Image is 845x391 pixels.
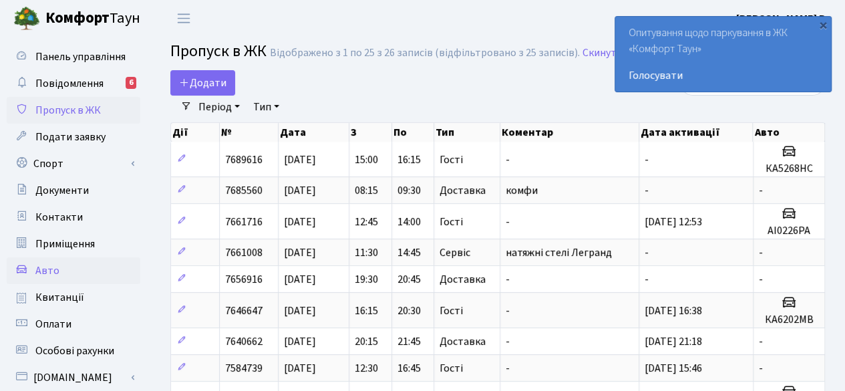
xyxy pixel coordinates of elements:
a: [DOMAIN_NAME] [7,364,140,391]
span: 21:45 [397,334,421,349]
span: Таун [45,7,140,30]
span: 09:30 [397,183,421,198]
th: По [392,123,434,142]
h5: КА5268НС [759,162,819,175]
span: Гості [440,217,463,227]
b: [PERSON_NAME] В. [736,11,829,26]
span: [DATE] [284,215,316,229]
span: [DATE] 21:18 [645,334,702,349]
span: 16:15 [355,303,378,318]
div: 6 [126,77,136,89]
span: Гості [440,305,463,316]
span: 7640662 [225,334,263,349]
span: Додати [179,76,226,90]
span: - [759,245,763,260]
a: Період [193,96,245,118]
a: Оплати [7,311,140,338]
span: 20:30 [397,303,421,318]
span: 15:00 [355,152,378,167]
span: 16:15 [397,152,421,167]
span: Приміщення [35,237,95,251]
img: logo.png [13,5,40,32]
span: [DATE] [284,183,316,198]
span: Авто [35,263,59,278]
a: Тип [248,96,285,118]
span: Гості [440,363,463,374]
span: Повідомлення [35,76,104,91]
div: Відображено з 1 по 25 з 26 записів (відфільтровано з 25 записів). [270,47,580,59]
span: [DATE] [284,152,316,167]
div: × [816,18,830,31]
span: [DATE] [284,303,316,318]
a: Повідомлення6 [7,70,140,97]
b: Комфорт [45,7,110,29]
span: Пропуск в ЖК [35,103,101,118]
span: - [506,361,510,376]
div: Опитування щодо паркування в ЖК «Комфорт Таун» [615,17,831,92]
span: Доставка [440,274,486,285]
span: [DATE] [284,334,316,349]
a: Скинути [582,47,623,59]
span: 20:45 [397,272,421,287]
span: 12:45 [355,215,378,229]
span: 7646647 [225,303,263,318]
span: Гості [440,154,463,165]
span: [DATE] [284,361,316,376]
th: № [220,123,278,142]
a: Особові рахунки [7,338,140,364]
span: 08:15 [355,183,378,198]
a: Подати заявку [7,124,140,150]
span: [DATE] 12:53 [645,215,702,229]
a: Панель управління [7,43,140,70]
span: - [759,361,763,376]
a: Пропуск в ЖК [7,97,140,124]
th: Дата активації [639,123,753,142]
span: - [759,183,763,198]
span: комфи [506,183,538,198]
span: 14:00 [397,215,421,229]
span: [DATE] [284,245,316,260]
span: - [759,334,763,349]
span: 12:30 [355,361,378,376]
span: 7689616 [225,152,263,167]
span: - [506,272,510,287]
th: Тип [434,123,500,142]
span: Доставка [440,185,486,196]
a: Спорт [7,150,140,177]
span: - [645,272,649,287]
span: [DATE] [284,272,316,287]
a: Голосувати [629,68,818,84]
th: З [349,123,391,142]
span: - [645,183,649,198]
span: - [506,152,510,167]
span: 7584739 [225,361,263,376]
span: - [506,334,510,349]
span: - [645,245,649,260]
span: Квитанції [35,290,84,305]
span: [DATE] 16:38 [645,303,702,318]
span: 7685560 [225,183,263,198]
th: Авто [753,123,824,142]
th: Дії [171,123,220,142]
a: Авто [7,257,140,284]
span: - [506,303,510,318]
span: 16:45 [397,361,421,376]
span: Сервіс [440,247,470,258]
span: 7661716 [225,215,263,229]
th: Коментар [500,123,639,142]
span: - [645,152,649,167]
span: 11:30 [355,245,378,260]
span: Особові рахунки [35,344,114,358]
a: Додати [170,70,235,96]
a: Контакти [7,204,140,231]
a: Документи [7,177,140,204]
button: Переключити навігацію [167,7,200,29]
span: Доставка [440,336,486,347]
a: Квитанції [7,284,140,311]
span: Документи [35,183,89,198]
span: - [506,215,510,229]
th: Дата [279,123,350,142]
span: Панель управління [35,49,126,64]
span: - [759,272,763,287]
span: Оплати [35,317,71,332]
